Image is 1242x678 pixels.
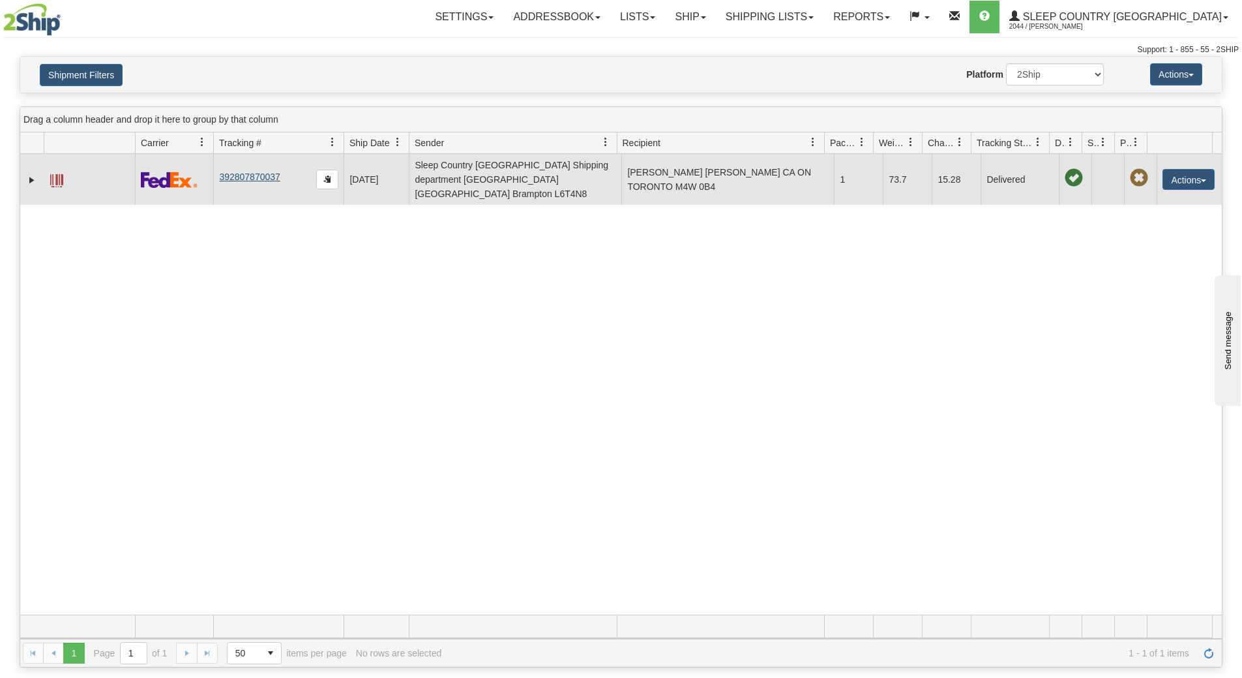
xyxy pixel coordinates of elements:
[387,131,409,153] a: Ship Date filter column settings
[610,1,665,33] a: Lists
[63,643,84,664] span: Page 1
[141,136,169,149] span: Carrier
[966,68,1003,81] label: Platform
[1162,169,1215,190] button: Actions
[3,3,61,36] img: logo2044.jpg
[227,642,282,664] span: Page sizes drop down
[1150,63,1202,85] button: Actions
[1125,131,1147,153] a: Pickup Status filter column settings
[900,131,922,153] a: Weight filter column settings
[802,131,824,153] a: Recipient filter column settings
[409,154,621,205] td: Sleep Country [GEOGRAPHIC_DATA] Shipping department [GEOGRAPHIC_DATA] [GEOGRAPHIC_DATA] Brampton ...
[1092,131,1114,153] a: Shipment Issues filter column settings
[1059,131,1082,153] a: Delivery Status filter column settings
[227,642,347,664] span: items per page
[356,648,442,658] div: No rows are selected
[121,643,147,664] input: Page 1
[834,154,883,205] td: 1
[415,136,444,149] span: Sender
[981,154,1059,205] td: Delivered
[1027,131,1049,153] a: Tracking Status filter column settings
[219,172,280,182] a: 392807870037
[1055,136,1066,149] span: Delivery Status
[830,136,857,149] span: Packages
[316,170,338,189] button: Copy to clipboard
[219,136,261,149] span: Tracking #
[425,1,503,33] a: Settings
[10,11,121,21] div: Send message
[1212,272,1241,405] iframe: chat widget
[321,131,344,153] a: Tracking # filter column settings
[1130,169,1148,187] span: Pickup Not Assigned
[1009,20,1107,33] span: 2044 / [PERSON_NAME]
[40,64,123,86] button: Shipment Filters
[977,136,1033,149] span: Tracking Status
[999,1,1238,33] a: Sleep Country [GEOGRAPHIC_DATA] 2044 / [PERSON_NAME]
[595,131,617,153] a: Sender filter column settings
[349,136,389,149] span: Ship Date
[883,154,932,205] td: 73.7
[25,174,38,187] a: Expand
[1120,136,1131,149] span: Pickup Status
[1087,136,1099,149] span: Shipment Issues
[932,154,981,205] td: 15.28
[716,1,823,33] a: Shipping lists
[503,1,610,33] a: Addressbook
[851,131,873,153] a: Packages filter column settings
[823,1,900,33] a: Reports
[623,136,660,149] span: Recipient
[20,107,1222,132] div: grid grouping header
[260,643,281,664] span: select
[1065,169,1083,187] span: On time
[665,1,715,33] a: Ship
[50,168,63,189] a: Label
[621,154,834,205] td: [PERSON_NAME] [PERSON_NAME] CA ON TORONTO M4W 0B4
[451,648,1189,658] span: 1 - 1 of 1 items
[928,136,955,149] span: Charge
[191,131,213,153] a: Carrier filter column settings
[1198,643,1219,664] a: Refresh
[141,172,198,188] img: 2 - FedEx Express®
[3,44,1239,55] div: Support: 1 - 855 - 55 - 2SHIP
[94,642,168,664] span: Page of 1
[344,154,409,205] td: [DATE]
[879,136,906,149] span: Weight
[949,131,971,153] a: Charge filter column settings
[1020,11,1222,22] span: Sleep Country [GEOGRAPHIC_DATA]
[235,647,252,660] span: 50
